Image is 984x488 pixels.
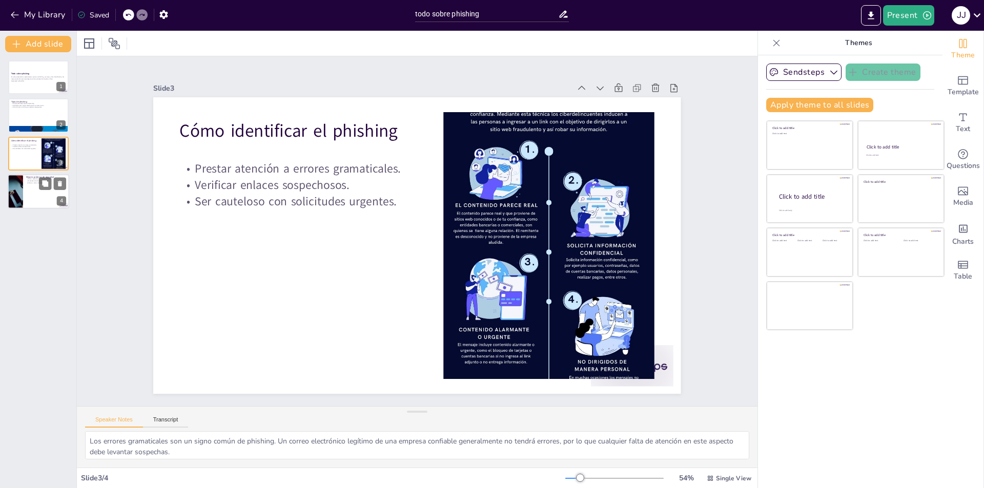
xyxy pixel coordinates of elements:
div: Click to add title [864,233,937,237]
div: Click to add text [823,240,846,242]
p: Cómo identificar el phishing [11,139,38,142]
div: 54 % [674,473,699,483]
button: My Library [8,7,70,23]
span: Single View [716,474,751,482]
div: Click to add text [904,240,936,242]
div: 1 [56,82,66,91]
button: J J [952,5,970,26]
div: 2 [8,98,69,132]
div: 2 [56,120,66,130]
div: Add ready made slides [942,68,983,104]
div: Add text boxes [942,104,983,141]
span: Table [954,271,972,282]
button: Duplicate Slide [39,178,51,190]
div: 4 [57,197,66,206]
div: Click to add title [772,126,846,130]
div: Get real-time input from your audience [942,141,983,178]
button: Sendsteps [766,63,842,81]
div: 4 [8,174,69,209]
p: Prestar atención a errores gramaticales. [11,144,38,146]
p: Generated with [URL] [11,80,66,82]
p: Existen diferentes tipos de phishing. [11,102,66,104]
p: Verificar enlaces sospechosos. [11,146,38,148]
strong: Todo sobre phishing [11,73,30,75]
span: Template [948,87,979,98]
div: 3 [56,158,66,167]
div: Click to add body [779,209,844,212]
button: Present [883,5,934,26]
button: Export to PowerPoint [861,5,881,26]
span: Theme [951,50,975,61]
p: Mejores prácticas de seguridad [26,176,66,179]
p: El smishing y el vishing son tácticas emergentes. [11,106,66,108]
div: Click to add title [867,144,935,150]
div: Slide 3 / 4 [81,473,565,483]
button: Create theme [846,63,920,81]
div: Saved [77,10,109,20]
div: Add charts and graphs [942,215,983,252]
span: Questions [947,160,980,172]
div: Add a table [942,252,983,289]
button: Transcript [143,416,189,428]
div: Click to add text [864,240,896,242]
button: Delete Slide [54,178,66,190]
div: Add images, graphics, shapes or video [942,178,983,215]
div: Click to add text [772,133,846,135]
span: Media [953,197,973,208]
input: Insert title [415,7,558,22]
button: Apply theme to all slides [766,98,873,112]
div: 3 [8,137,69,171]
button: Speaker Notes [85,416,143,428]
p: Tipos de phishing [11,100,66,103]
div: Click to add title [779,193,845,201]
p: Ser cauteloso con solicitudes urgentes. [11,147,38,150]
div: 1 [8,60,69,94]
div: Click to add text [866,154,934,157]
div: Layout [81,35,97,52]
p: En esta presentación, exploraremos qué es el phishing, sus tipos, cómo identificarlo y las mejore... [11,76,66,80]
span: Text [956,123,970,135]
p: Themes [785,31,932,55]
div: Change the overall theme [942,31,983,68]
span: Charts [952,236,974,247]
div: Click to add text [772,240,795,242]
div: Click to add text [797,240,821,242]
p: Ser cauteloso con solicitudes urgentes. [209,100,433,211]
p: Cómo identificar el phishing [236,32,463,151]
textarea: Los errores gramaticales son un signo común de phishing. Un correo electrónico legítimo de una em... [85,431,749,459]
p: Mantener el software actualizado. [26,180,66,182]
p: Verificar enlaces sospechosos. [216,85,439,197]
div: Click to add title [772,233,846,237]
div: J J [952,6,970,25]
p: Utilizar autenticación de dos factores. [26,178,66,180]
div: Click to add title [864,179,937,183]
p: Prestar atención a errores gramaticales. [222,70,446,182]
button: Add slide [5,36,71,52]
span: Position [108,37,120,50]
p: Educar a otros sobre phishing. [26,182,66,184]
p: El phishing por correo electrónico es el más común. [11,104,66,106]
